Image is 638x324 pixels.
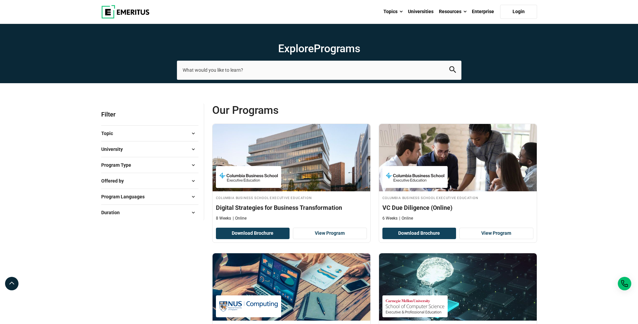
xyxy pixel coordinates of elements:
p: 6 Weeks [382,216,398,221]
a: Digital Transformation Course by Columbia Business School Executive Education - Columbia Business... [213,124,370,225]
a: Login [500,5,537,19]
span: University [101,145,128,153]
h4: VC Due Diligence (Online) [382,203,533,212]
img: NUS Computing Executive Education [219,299,278,314]
a: Finance Course by Columbia Business School Executive Education - Columbia Business School Executi... [379,124,537,225]
button: Program Languages [101,192,198,202]
span: Topic [101,130,118,137]
h4: Digital Strategies for Business Transformation [216,203,367,212]
span: Programs [314,42,360,55]
button: Program Type [101,160,198,170]
p: 8 Weeks [216,216,231,221]
button: Duration [101,207,198,218]
a: search [449,68,456,74]
p: Online [399,216,413,221]
button: Topic [101,128,198,138]
h4: Columbia Business School Executive Education [216,195,367,200]
button: Download Brochure [216,228,290,239]
span: Program Type [101,161,137,169]
img: Deep Learning for AI | Online AI and Machine Learning Course [379,253,537,321]
h4: Columbia Business School Executive Education [382,195,533,200]
img: Carnegie Mellon University School of Computer Science [386,299,444,314]
img: Analytics: From Data to Insights | Online Business Analytics Course [213,253,370,321]
button: Download Brochure [382,228,456,239]
img: VC Due Diligence (Online) | Online Finance Course [379,124,537,191]
img: Columbia Business School Executive Education [386,169,444,185]
img: Columbia Business School Executive Education [219,169,278,185]
button: Offered by [101,176,198,186]
span: Duration [101,209,125,216]
img: Digital Strategies for Business Transformation | Online Digital Transformation Course [213,124,370,191]
span: Program Languages [101,193,150,200]
p: Filter [101,103,198,125]
h1: Explore [177,42,461,55]
span: Offered by [101,177,129,185]
button: search [449,66,456,74]
p: Online [233,216,247,221]
span: Our Programs [212,103,375,117]
input: search-page [177,61,461,79]
a: View Program [293,228,367,239]
button: University [101,144,198,154]
a: View Program [459,228,533,239]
